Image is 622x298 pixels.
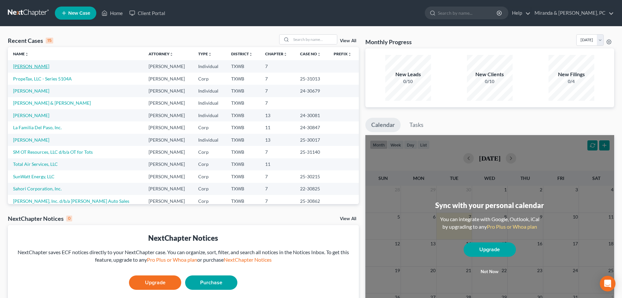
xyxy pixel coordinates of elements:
[143,146,193,158] td: [PERSON_NAME]
[193,85,226,97] td: Individual
[13,249,354,264] div: NextChapter saves ECF notices directly to your NextChapter case. You can organize, sort, filter, ...
[126,7,168,19] a: Client Portal
[193,183,226,195] td: Corp
[260,60,295,72] td: 7
[193,73,226,85] td: Corp
[260,85,295,97] td: 7
[295,183,328,195] td: 22-30825
[208,52,212,56] i: unfold_more
[13,76,72,81] a: PropeTax, LLC - Series 5104A
[193,60,226,72] td: Individual
[260,121,295,133] td: 11
[317,52,321,56] i: unfold_more
[295,134,328,146] td: 25-30017
[13,149,93,155] a: SM OT Resources, LLC d/b/a OT for Tots
[549,78,594,85] div: 0/4
[143,85,193,97] td: [PERSON_NAME]
[193,158,226,170] td: Corp
[295,146,328,158] td: 25-31140
[265,51,287,56] a: Chapterunfold_more
[169,52,173,56] i: unfold_more
[25,52,29,56] i: unfold_more
[185,275,237,290] a: Purchase
[334,51,352,56] a: Prefixunfold_more
[531,7,614,19] a: Miranda & [PERSON_NAME], PC
[143,195,193,207] td: [PERSON_NAME]
[193,121,226,133] td: Corp
[509,7,531,19] a: Help
[143,109,193,121] td: [PERSON_NAME]
[464,242,516,257] a: Upgrade
[295,73,328,85] td: 25-31013
[13,125,62,130] a: La Familia Del Paso, Inc.
[193,97,226,109] td: Individual
[260,73,295,85] td: 7
[143,170,193,183] td: [PERSON_NAME]
[260,109,295,121] td: 13
[193,109,226,121] td: Individual
[147,256,197,263] a: Pro Plus or Whoa plan
[226,170,260,183] td: TXWB
[260,134,295,146] td: 13
[46,38,53,44] div: 15
[143,60,193,72] td: [PERSON_NAME]
[340,39,356,43] a: View All
[8,37,53,44] div: Recent Cases
[260,97,295,109] td: 7
[300,51,321,56] a: Case Nounfold_more
[143,121,193,133] td: [PERSON_NAME]
[226,158,260,170] td: TXWB
[224,256,272,263] a: NextChapter Notices
[143,73,193,85] td: [PERSON_NAME]
[13,88,49,94] a: [PERSON_NAME]
[13,233,354,243] div: NextChapter Notices
[193,195,226,207] td: Corp
[260,170,295,183] td: 7
[435,200,544,210] div: Sync with your personal calendar
[68,11,90,16] span: New Case
[13,198,129,204] a: [PERSON_NAME], Inc. d/b/a [PERSON_NAME] Auto Sales
[143,158,193,170] td: [PERSON_NAME]
[231,51,253,56] a: Districtunfold_more
[13,174,55,179] a: SunWatt Energy, LLC
[404,118,429,132] a: Tasks
[193,170,226,183] td: Corp
[467,78,513,85] div: 0/10
[226,146,260,158] td: TXWB
[385,71,431,78] div: New Leads
[464,265,516,278] button: Not now
[467,71,513,78] div: New Clients
[226,73,260,85] td: TXWB
[295,121,328,133] td: 24-30847
[260,158,295,170] td: 11
[340,217,356,221] a: View All
[226,121,260,133] td: TXWB
[549,71,594,78] div: New Filings
[13,137,49,143] a: [PERSON_NAME]
[600,276,615,291] div: Open Intercom Messenger
[13,161,58,167] a: Total Air Services, LLC
[13,186,62,191] a: Sahori Corporation, Inc.
[66,216,72,221] div: 0
[143,183,193,195] td: [PERSON_NAME]
[295,85,328,97] td: 24-30679
[487,223,537,230] a: Pro Plus or Whoa plan
[129,275,181,290] a: Upgrade
[226,85,260,97] td: TXWB
[295,109,328,121] td: 24-30081
[438,7,498,19] input: Search by name...
[249,52,253,56] i: unfold_more
[438,216,542,231] div: You can integrate with Google, Outlook, iCal by upgrading to any
[149,51,173,56] a: Attorneyunfold_more
[226,195,260,207] td: TXWB
[193,134,226,146] td: Individual
[8,215,72,222] div: NextChapter Notices
[260,146,295,158] td: 7
[260,195,295,207] td: 7
[365,38,412,46] h3: Monthly Progress
[226,97,260,109] td: TXWB
[260,183,295,195] td: 7
[226,109,260,121] td: TXWB
[193,146,226,158] td: Corp
[13,113,49,118] a: [PERSON_NAME]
